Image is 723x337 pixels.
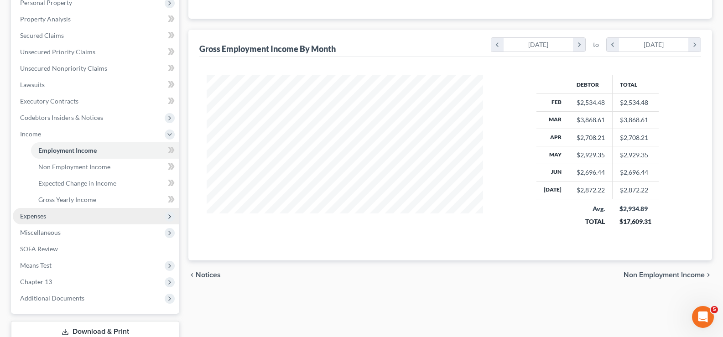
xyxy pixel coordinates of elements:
div: $2,534.48 [577,98,605,107]
span: Expenses [20,212,46,220]
a: Expected Change in Income [31,175,179,192]
span: SOFA Review [20,245,58,253]
iframe: Intercom live chat [692,306,714,328]
div: [DATE] [504,38,573,52]
div: [DATE] [619,38,689,52]
span: Miscellaneous [20,228,61,236]
div: $2,708.21 [577,133,605,142]
th: Total [612,75,659,93]
div: $3,868.61 [577,115,605,124]
i: chevron_left [188,271,196,279]
a: Unsecured Priority Claims [13,44,179,60]
span: Chapter 13 [20,278,52,285]
i: chevron_right [573,38,585,52]
div: Avg. [576,204,605,213]
span: Executory Contracts [20,97,78,105]
span: Non Employment Income [624,271,705,279]
th: Mar [536,111,569,129]
a: Unsecured Nonpriority Claims [13,60,179,77]
button: Non Employment Income chevron_right [624,271,712,279]
div: $2,696.44 [577,168,605,177]
td: $2,696.44 [612,164,659,181]
div: $2,872.22 [577,186,605,195]
span: Means Test [20,261,52,269]
span: 5 [711,306,718,313]
a: Non Employment Income [31,159,179,175]
a: Executory Contracts [13,93,179,109]
td: $3,868.61 [612,111,659,129]
th: Feb [536,94,569,111]
span: Notices [196,271,221,279]
span: Non Employment Income [38,163,110,171]
i: chevron_left [607,38,619,52]
span: Codebtors Insiders & Notices [20,114,103,121]
td: $2,708.21 [612,129,659,146]
span: Unsecured Nonpriority Claims [20,64,107,72]
th: Apr [536,129,569,146]
span: Lawsuits [20,81,45,88]
span: Unsecured Priority Claims [20,48,95,56]
a: Employment Income [31,142,179,159]
div: Gross Employment Income By Month [199,43,336,54]
th: [DATE] [536,181,569,199]
i: chevron_right [705,271,712,279]
span: Income [20,130,41,138]
i: chevron_right [688,38,701,52]
span: Property Analysis [20,15,71,23]
td: $2,534.48 [612,94,659,111]
a: SOFA Review [13,241,179,257]
td: $2,929.35 [612,146,659,164]
a: Lawsuits [13,77,179,93]
a: Property Analysis [13,11,179,27]
a: Gross Yearly Income [31,192,179,208]
i: chevron_left [491,38,504,52]
button: chevron_left Notices [188,271,221,279]
th: May [536,146,569,164]
a: Secured Claims [13,27,179,44]
td: $2,872.22 [612,181,659,199]
div: $17,609.31 [619,217,651,226]
div: $2,934.89 [619,204,651,213]
th: Debtor [569,75,612,93]
div: TOTAL [576,217,605,226]
span: to [593,40,599,49]
span: Gross Yearly Income [38,196,96,203]
span: Secured Claims [20,31,64,39]
span: Employment Income [38,146,97,154]
div: $2,929.35 [577,150,605,160]
span: Expected Change in Income [38,179,116,187]
th: Jun [536,164,569,181]
span: Additional Documents [20,294,84,302]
